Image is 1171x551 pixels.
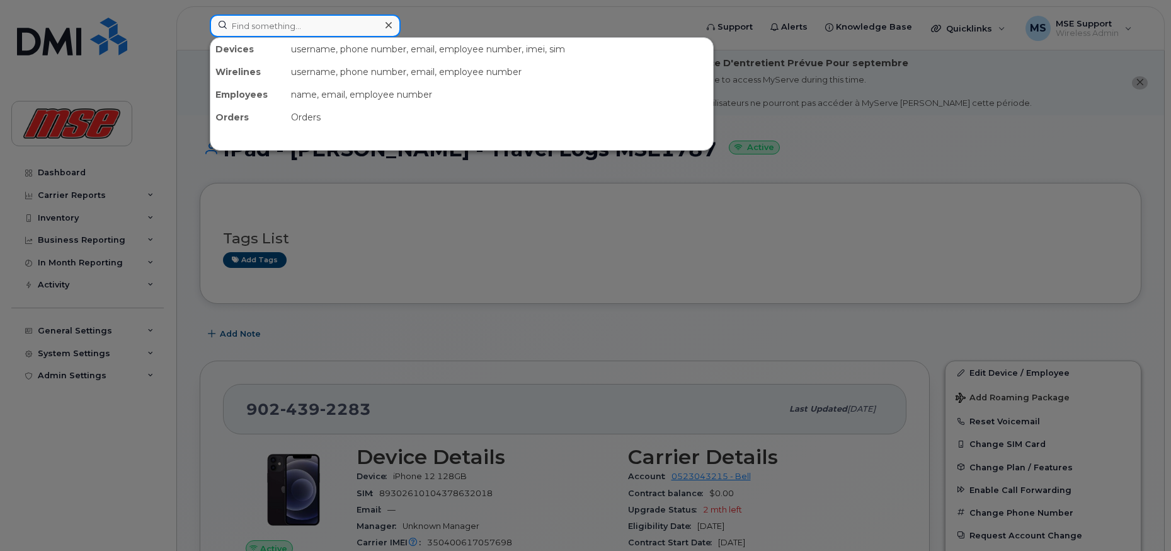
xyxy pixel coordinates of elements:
[210,38,286,61] div: Devices
[286,83,713,106] div: name, email, employee number
[210,83,286,106] div: Employees
[286,38,713,61] div: username, phone number, email, employee number, imei, sim
[286,106,713,129] div: Orders
[210,61,286,83] div: Wirelines
[210,106,286,129] div: Orders
[286,61,713,83] div: username, phone number, email, employee number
